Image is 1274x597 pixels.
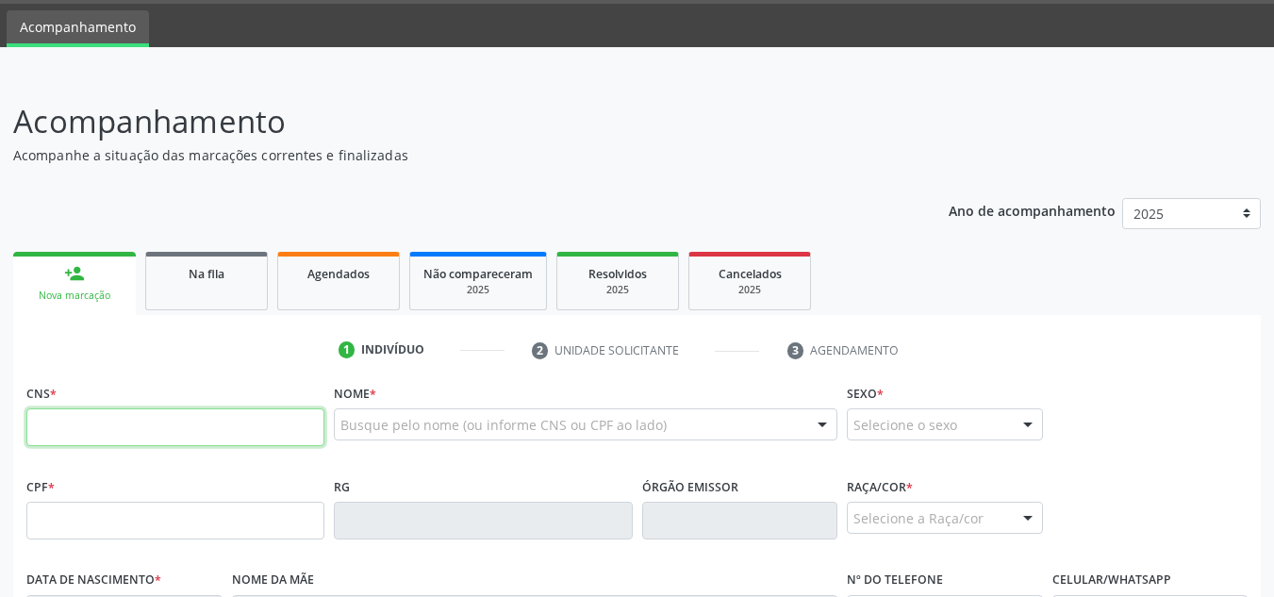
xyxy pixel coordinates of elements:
[853,508,984,528] span: Selecione a Raça/cor
[26,473,55,502] label: CPF
[949,198,1116,222] p: Ano de acompanhamento
[361,341,424,358] div: Indivíduo
[423,266,533,282] span: Não compareceram
[334,379,376,408] label: Nome
[189,266,224,282] span: Na fila
[339,341,356,358] div: 1
[588,266,647,282] span: Resolvidos
[847,473,913,502] label: Raça/cor
[13,98,886,145] p: Acompanhamento
[13,145,886,165] p: Acompanhe a situação das marcações correntes e finalizadas
[703,283,797,297] div: 2025
[423,283,533,297] div: 2025
[847,566,943,595] label: Nº do Telefone
[847,379,884,408] label: Sexo
[642,473,738,502] label: Órgão emissor
[334,473,350,502] label: RG
[853,415,957,435] span: Selecione o sexo
[571,283,665,297] div: 2025
[64,263,85,284] div: person_add
[26,379,57,408] label: CNS
[26,289,123,303] div: Nova marcação
[232,566,314,595] label: Nome da mãe
[7,10,149,47] a: Acompanhamento
[307,266,370,282] span: Agendados
[719,266,782,282] span: Cancelados
[1052,566,1171,595] label: Celular/WhatsApp
[26,566,161,595] label: Data de nascimento
[340,415,667,435] span: Busque pelo nome (ou informe CNS ou CPF ao lado)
